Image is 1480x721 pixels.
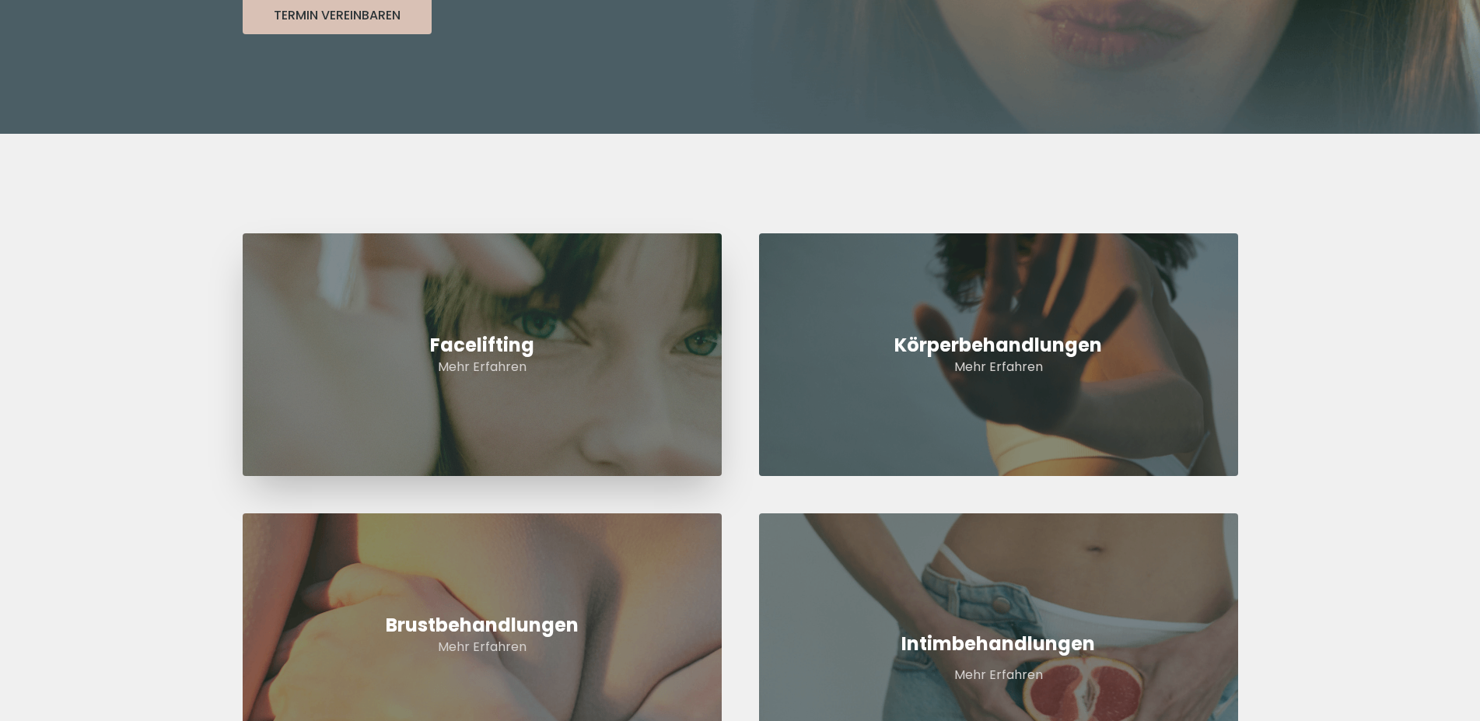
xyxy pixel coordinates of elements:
h5: Intimbehandlungen [759,632,1238,656]
h4: Brustbehandlungen [243,613,722,638]
h3: Körperbehandlungen [759,333,1238,358]
a: KörperbehandlungenMehr Erfahren [759,233,1238,476]
p: Mehr Erfahren [243,358,722,376]
h2: Facelifting [243,333,722,358]
p: Mehr Erfahren [243,638,722,656]
a: FaceliftingMehr Erfahren [243,233,722,476]
p: Mehr Erfahren [759,358,1238,376]
p: Mehr Erfahren [759,666,1238,684]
